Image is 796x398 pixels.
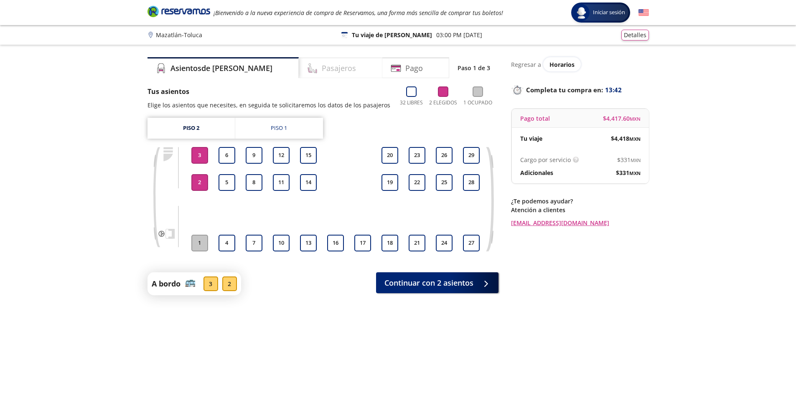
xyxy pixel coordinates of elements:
small: MXN [629,136,641,142]
span: Continuar con 2 asientos [384,277,473,289]
button: 23 [409,147,425,164]
p: A bordo [152,278,181,289]
small: MXN [630,116,641,122]
button: English [638,8,649,18]
p: Mazatlán - Toluca [156,30,202,39]
p: Paso 1 de 3 [458,63,490,72]
p: Regresar a [511,60,541,69]
button: 28 [463,174,480,191]
a: Piso 1 [235,118,323,139]
span: $ 331 [616,168,641,177]
small: MXN [629,170,641,176]
button: 1 [191,235,208,251]
p: 1 Ocupado [463,99,492,106]
small: MXN [631,157,641,163]
p: Pago total [520,114,550,123]
button: Detalles [621,30,649,41]
span: Iniciar sesión [590,8,628,17]
button: 16 [327,235,344,251]
a: Brand Logo [148,5,210,20]
span: $ 331 [617,155,641,164]
h4: Pasajeros [322,63,356,74]
button: 29 [463,147,480,164]
button: 12 [273,147,290,164]
button: 22 [409,174,425,191]
button: 2 [191,174,208,191]
em: ¡Bienvenido a la nueva experiencia de compra de Reservamos, una forma más sencilla de comprar tus... [214,9,503,17]
button: 3 [191,147,208,164]
a: [EMAIL_ADDRESS][DOMAIN_NAME] [511,218,649,227]
button: Continuar con 2 asientos [376,272,498,293]
button: 9 [246,147,262,164]
iframe: Messagebird Livechat Widget [748,350,788,390]
button: 5 [219,174,235,191]
p: Completa tu compra en : [511,84,649,96]
button: 11 [273,174,290,191]
p: ¿Te podemos ayudar? [511,197,649,205]
p: 2 Elegidos [429,99,457,106]
button: 6 [219,147,235,164]
button: 21 [409,235,425,251]
button: 26 [436,147,453,164]
p: Atención a clientes [511,205,649,214]
div: 3 [203,276,218,291]
i: Brand Logo [148,5,210,18]
p: Tus asientos [148,86,390,96]
span: $ 4,418 [611,134,641,143]
button: 8 [246,174,262,191]
button: 14 [300,174,317,191]
div: 2 [222,276,237,291]
div: Piso 1 [271,124,287,132]
button: 17 [354,235,371,251]
button: 15 [300,147,317,164]
p: Tu viaje [520,134,542,143]
button: 7 [246,235,262,251]
h4: Asientos de [PERSON_NAME] [170,63,272,74]
p: Cargo por servicio [520,155,571,164]
button: 27 [463,235,480,251]
span: 13:42 [605,85,622,95]
span: $ 4,417.60 [603,114,641,123]
p: 03:00 PM [DATE] [436,30,482,39]
button: 19 [381,174,398,191]
p: Tu viaje de [PERSON_NAME] [352,30,432,39]
div: Regresar a ver horarios [511,57,649,71]
p: 32 Libres [400,99,423,106]
a: Piso 2 [148,118,235,139]
button: 4 [219,235,235,251]
button: 13 [300,235,317,251]
button: 20 [381,147,398,164]
button: 24 [436,235,453,251]
button: 18 [381,235,398,251]
h4: Pago [405,63,423,74]
p: Elige los asientos que necesites, en seguida te solicitaremos los datos de los pasajeros [148,101,390,109]
span: Horarios [549,61,575,68]
button: 10 [273,235,290,251]
button: 25 [436,174,453,191]
p: Adicionales [520,168,553,177]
